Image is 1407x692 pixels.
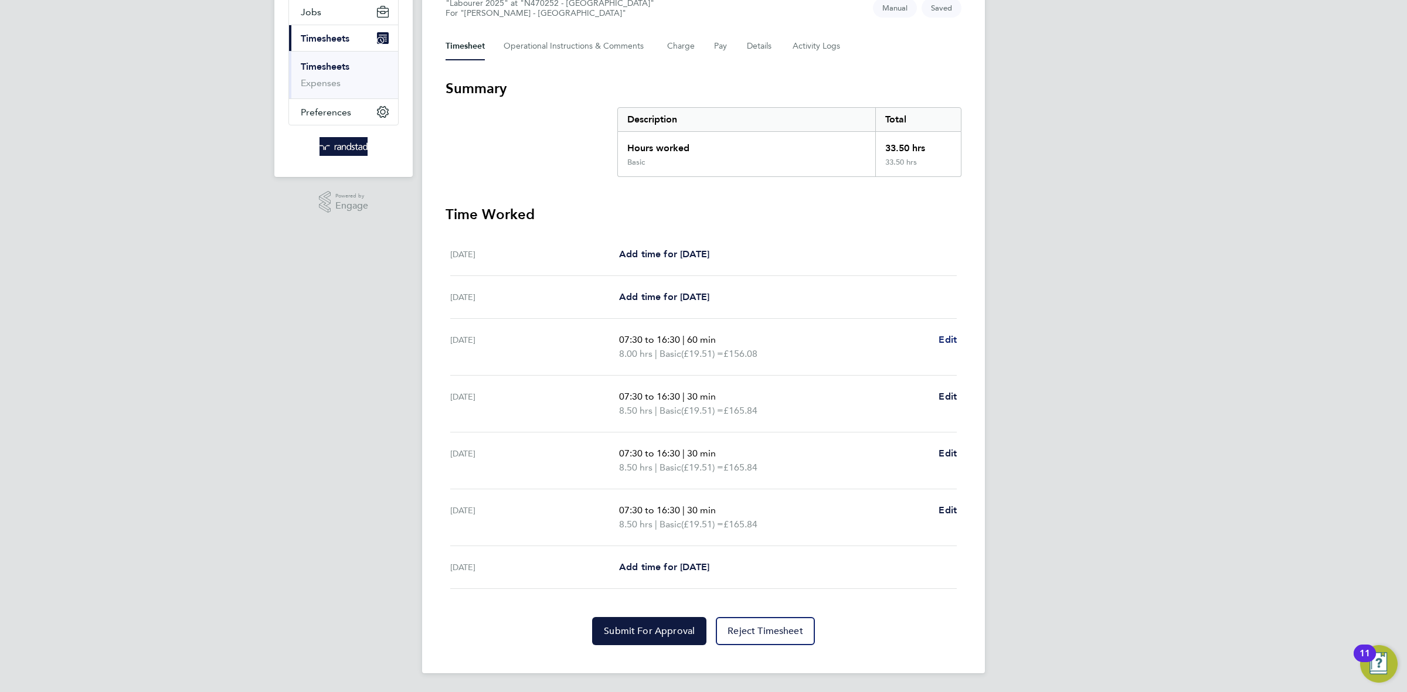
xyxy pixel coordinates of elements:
span: 8.00 hrs [619,348,652,359]
span: £165.84 [723,405,757,416]
span: 60 min [687,334,716,345]
img: randstad-logo-retina.png [320,137,368,156]
button: Operational Instructions & Comments [504,32,648,60]
span: Submit For Approval [604,625,695,637]
span: Edit [939,334,957,345]
div: [DATE] [450,446,619,475]
button: Timesheets [289,25,398,51]
div: [DATE] [450,247,619,261]
span: (£19.51) = [681,462,723,473]
span: 07:30 to 16:30 [619,448,680,459]
div: [DATE] [450,560,619,574]
div: 11 [1360,653,1370,669]
span: 30 min [687,504,716,516]
a: Powered byEngage [319,191,369,213]
button: Charge [667,32,695,60]
span: (£19.51) = [681,405,723,416]
span: Powered by [335,191,368,201]
span: 30 min [687,391,716,402]
span: | [682,391,685,402]
div: [DATE] [450,333,619,361]
h3: Time Worked [446,205,961,224]
section: Timesheet [446,79,961,645]
span: Add time for [DATE] [619,561,709,572]
a: Go to home page [288,137,399,156]
span: 30 min [687,448,716,459]
span: Edit [939,504,957,516]
a: Add time for [DATE] [619,560,709,574]
a: Add time for [DATE] [619,247,709,261]
button: Reject Timesheet [716,617,815,645]
span: Basic [660,347,681,361]
span: 07:30 to 16:30 [619,504,680,516]
div: 33.50 hrs [875,158,961,176]
button: Submit For Approval [592,617,706,645]
span: (£19.51) = [681,519,723,530]
div: Hours worked [618,132,875,158]
button: Activity Logs [793,32,842,60]
a: Edit [939,503,957,517]
a: Expenses [301,77,341,88]
span: Basic [660,517,681,531]
span: | [655,462,657,473]
span: Jobs [301,6,321,18]
span: Add time for [DATE] [619,291,709,302]
span: (£19.51) = [681,348,723,359]
div: [DATE] [450,390,619,418]
span: 07:30 to 16:30 [619,334,680,345]
span: 8.50 hrs [619,462,652,473]
div: Summary [617,107,961,177]
div: Total [875,108,961,131]
span: 8.50 hrs [619,519,652,530]
a: Edit [939,390,957,404]
div: [DATE] [450,290,619,304]
button: Details [747,32,774,60]
span: Basic [660,461,681,475]
button: Pay [714,32,728,60]
h3: Summary [446,79,961,98]
span: | [682,334,685,345]
span: Preferences [301,107,351,118]
span: | [682,504,685,516]
div: 33.50 hrs [875,132,961,158]
span: | [682,448,685,459]
div: For "[PERSON_NAME] - [GEOGRAPHIC_DATA]" [446,8,654,18]
span: 8.50 hrs [619,405,652,416]
span: Add time for [DATE] [619,248,709,260]
button: Timesheet [446,32,485,60]
span: £165.84 [723,519,757,530]
button: Open Resource Center, 11 new notifications [1360,645,1398,683]
span: £156.08 [723,348,757,359]
span: | [655,348,657,359]
span: | [655,519,657,530]
div: Timesheets [289,51,398,98]
span: Edit [939,391,957,402]
span: Timesheets [301,33,349,44]
span: Basic [660,404,681,418]
a: Add time for [DATE] [619,290,709,304]
a: Timesheets [301,61,349,72]
span: Edit [939,448,957,459]
button: Preferences [289,99,398,125]
div: Description [618,108,875,131]
span: Reject Timesheet [728,625,803,637]
span: Engage [335,201,368,211]
span: 07:30 to 16:30 [619,391,680,402]
a: Edit [939,446,957,461]
span: | [655,405,657,416]
a: Edit [939,333,957,347]
div: [DATE] [450,503,619,531]
div: Basic [627,158,645,167]
span: £165.84 [723,462,757,473]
